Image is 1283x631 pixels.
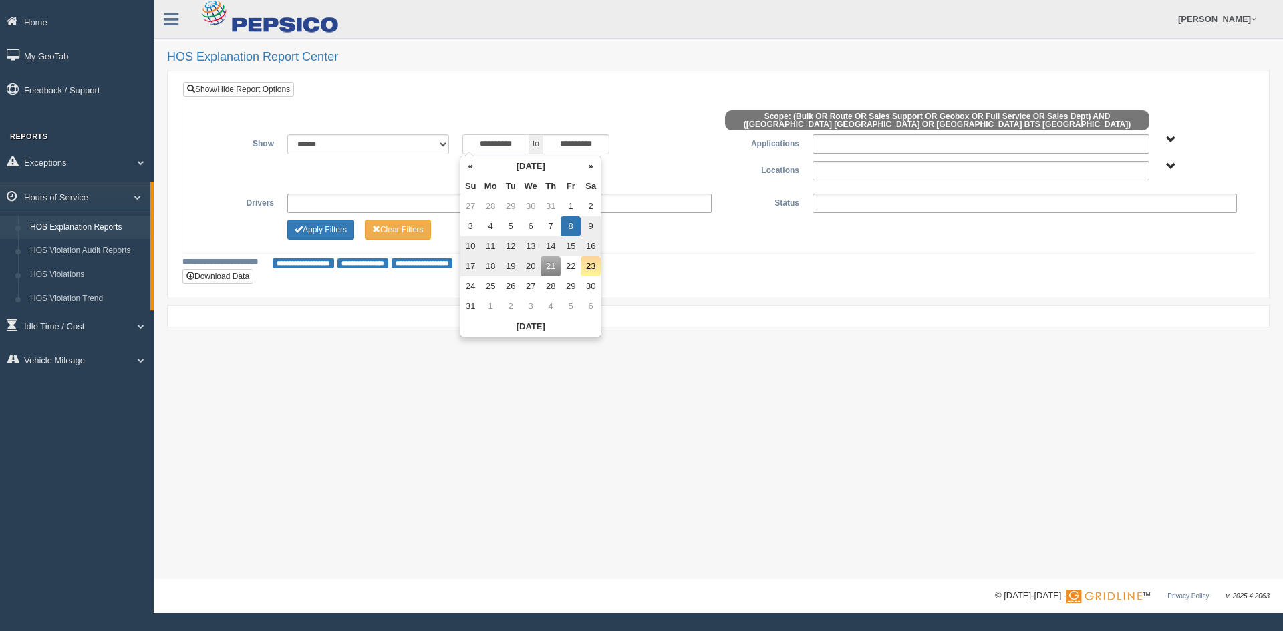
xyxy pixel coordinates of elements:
[561,256,581,276] td: 22
[480,276,501,296] td: 25
[521,236,541,256] td: 13
[501,256,521,276] td: 19
[501,236,521,256] td: 12
[521,216,541,236] td: 6
[24,239,150,263] a: HOS Violation Audit Reports
[581,296,601,317] td: 6
[541,236,561,256] td: 14
[581,156,601,176] th: »
[995,589,1270,603] div: © [DATE]-[DATE] - ™
[1167,592,1209,600] a: Privacy Policy
[541,276,561,296] td: 28
[1226,592,1270,600] span: v. 2025.4.2063
[561,236,581,256] td: 15
[480,156,581,176] th: [DATE]
[193,194,281,210] label: Drivers
[561,276,581,296] td: 29
[521,256,541,276] td: 20
[460,196,480,216] td: 27
[725,110,1149,130] span: Scope: (Bulk OR Route OR Sales Support OR Geobox OR Full Service OR Sales Dept) AND ([GEOGRAPHIC_...
[365,220,431,240] button: Change Filter Options
[460,296,480,317] td: 31
[183,82,294,97] a: Show/Hide Report Options
[529,134,543,154] span: to
[561,216,581,236] td: 8
[581,196,601,216] td: 2
[581,236,601,256] td: 16
[501,216,521,236] td: 5
[581,176,601,196] th: Sa
[521,276,541,296] td: 27
[480,216,501,236] td: 4
[460,216,480,236] td: 3
[1066,590,1142,603] img: Gridline
[541,176,561,196] th: Th
[460,176,480,196] th: Su
[581,216,601,236] td: 9
[460,317,601,337] th: [DATE]
[501,276,521,296] td: 26
[718,161,806,177] label: Locations
[460,256,480,276] td: 17
[193,134,281,150] label: Show
[541,196,561,216] td: 31
[480,176,501,196] th: Mo
[521,296,541,317] td: 3
[480,236,501,256] td: 11
[460,156,480,176] th: «
[561,296,581,317] td: 5
[480,196,501,216] td: 28
[718,194,806,210] label: Status
[460,276,480,296] td: 24
[182,269,253,284] button: Download Data
[718,134,806,150] label: Applications
[501,176,521,196] th: Tu
[561,176,581,196] th: Fr
[521,196,541,216] td: 30
[561,196,581,216] td: 1
[24,287,150,311] a: HOS Violation Trend
[167,51,1270,64] h2: HOS Explanation Report Center
[541,296,561,317] td: 4
[581,256,601,276] td: 23
[541,216,561,236] td: 7
[501,296,521,317] td: 2
[287,220,354,240] button: Change Filter Options
[480,296,501,317] td: 1
[501,196,521,216] td: 29
[541,256,561,276] td: 21
[581,276,601,296] td: 30
[24,263,150,287] a: HOS Violations
[24,216,150,240] a: HOS Explanation Reports
[460,236,480,256] td: 10
[480,256,501,276] td: 18
[521,176,541,196] th: We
